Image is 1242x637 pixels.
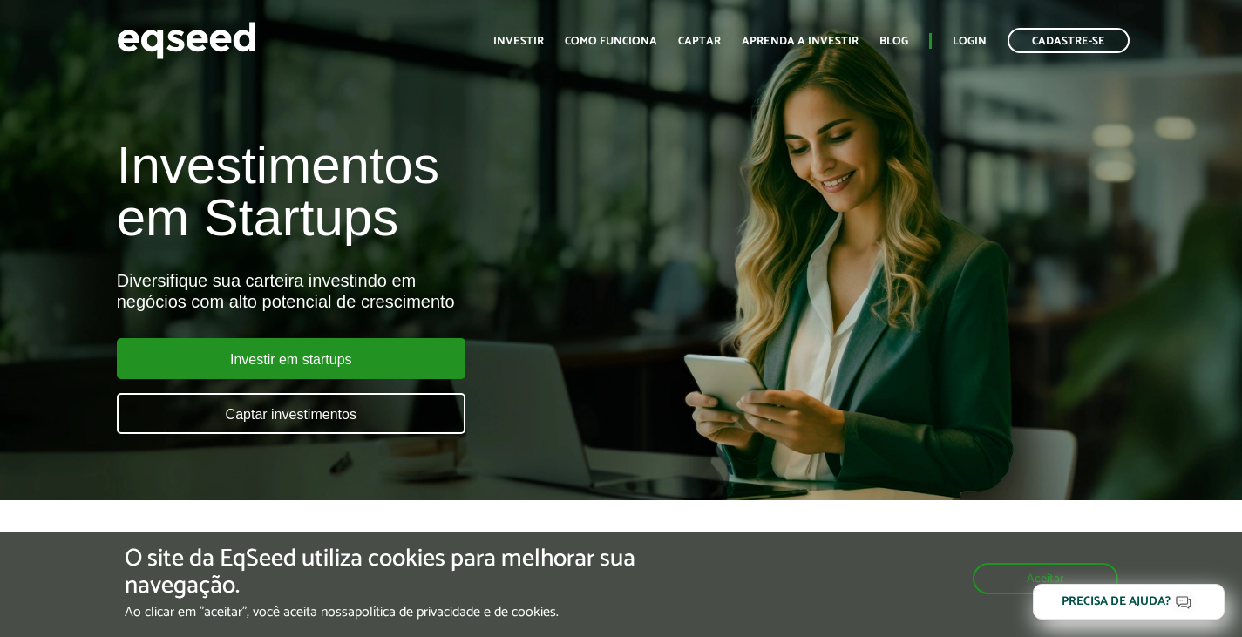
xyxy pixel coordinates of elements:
[493,36,544,47] a: Investir
[678,36,721,47] a: Captar
[117,338,465,379] a: Investir em startups
[117,393,465,434] a: Captar investimentos
[742,36,859,47] a: Aprenda a investir
[355,606,556,620] a: política de privacidade e de cookies
[117,17,256,64] img: EqSeed
[973,563,1118,594] button: Aceitar
[117,270,712,312] div: Diversifique sua carteira investindo em negócios com alto potencial de crescimento
[565,36,657,47] a: Como funciona
[1008,28,1130,53] a: Cadastre-se
[125,546,721,600] h5: O site da EqSeed utiliza cookies para melhorar sua navegação.
[117,139,712,244] h1: Investimentos em Startups
[125,604,721,620] p: Ao clicar em "aceitar", você aceita nossa .
[953,36,987,47] a: Login
[879,36,908,47] a: Blog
